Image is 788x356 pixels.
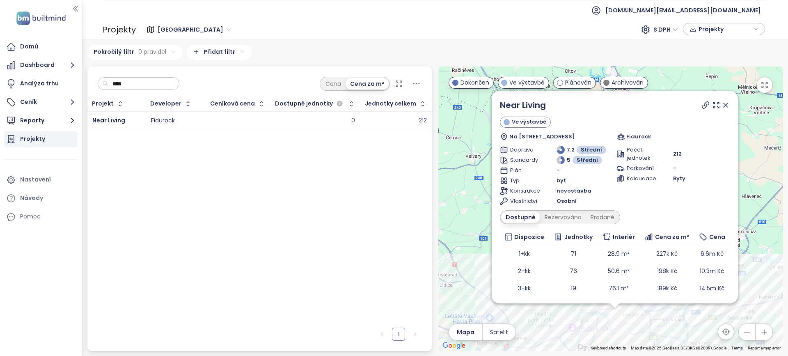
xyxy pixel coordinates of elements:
[514,232,544,241] span: Dispozice
[376,328,389,341] button: left
[275,101,333,106] span: Dostupné jednotky
[351,117,355,124] div: 0
[4,172,78,188] a: Nastavení
[483,324,515,340] button: Satelit
[392,328,405,340] a: 1
[700,267,724,275] span: 10.3m Kč
[557,197,577,205] span: Osobní
[500,280,549,297] td: 3+kk
[655,232,689,241] span: Cena za m²
[500,99,546,111] a: Near Living
[598,262,639,280] td: 50.6 m²
[591,345,626,351] button: Keyboard shortcuts
[4,76,78,92] a: Analýza trhu
[365,101,416,106] div: Jednotky celkem
[500,262,549,280] td: 2+kk
[510,197,538,205] span: Vlastnictví
[380,332,385,337] span: left
[419,117,427,124] div: 212
[510,146,538,154] span: Doprava
[627,164,655,172] span: Parkování
[565,78,591,87] span: Plánován
[511,118,546,126] span: Ve výstavbě
[4,209,78,225] div: Pomoc
[631,346,726,350] span: Map data ©2025 GeoBasis-DE/BKG (©2009), Google
[321,78,346,90] div: Cena
[557,166,560,175] span: -
[20,211,41,222] div: Pomoc
[490,328,508,337] span: Satelit
[346,78,389,90] div: Cena za m²
[87,45,183,60] div: Pokročilý filtr
[510,187,538,195] span: Konstrukce
[275,99,345,109] div: Dostupné jednotky
[92,101,114,106] div: Projekt
[4,57,78,73] button: Dashboard
[612,78,644,87] span: Archivován
[408,328,421,341] li: Následující strana
[598,280,639,297] td: 76.1 m²
[440,340,467,351] a: Open this area in Google Maps (opens a new window)
[510,177,538,185] span: Typ
[748,346,781,350] a: Report a map error
[138,47,166,56] span: 0 pravidel
[657,267,677,275] span: 198k Kč
[673,175,685,183] span: Byty
[501,211,540,223] div: Dostupné
[653,23,678,36] span: S DPH
[392,328,405,341] li: 1
[500,245,549,262] td: 1+kk
[627,175,655,183] span: Kolaudace
[701,250,724,258] span: 6.6m Kč
[557,187,591,195] span: novostavba
[605,0,761,20] span: [DOMAIN_NAME][EMAIL_ADDRESS][DOMAIN_NAME]
[598,245,639,262] td: 28.9 m²
[731,346,743,350] a: Terms (opens in new tab)
[577,156,598,164] span: Střední
[412,332,417,337] span: right
[673,164,676,172] span: -
[210,101,255,106] div: Ceníková cena
[150,101,181,106] div: Developer
[158,23,231,36] span: Praha
[4,94,78,110] button: Ceník
[656,250,678,258] span: 227k Kč
[376,328,389,341] li: Předchozí strana
[187,45,252,60] div: Přidat filtr
[440,340,467,351] img: Google
[4,131,78,147] a: Projekty
[4,190,78,207] a: Návody
[20,134,45,144] div: Projekty
[449,324,482,340] button: Mapa
[564,232,593,241] span: Jednotky
[700,284,724,292] span: 14.5m Kč
[14,10,68,27] img: logo
[20,193,43,203] div: Návody
[549,245,598,262] td: 71
[4,113,78,129] button: Reporty
[151,117,175,124] div: Fidurock
[20,41,38,52] div: Domů
[509,133,575,141] span: Na [STREET_ADDRESS]
[673,150,682,158] span: 212
[549,280,598,297] td: 19
[20,175,51,185] div: Nastavení
[20,78,59,89] div: Analýza trhu
[92,116,125,124] a: Near Living
[509,78,545,87] span: Ve výstavbě
[4,39,78,55] a: Domů
[540,211,586,223] div: Rezervováno
[687,23,761,35] div: button
[581,146,602,154] span: Střední
[567,156,570,164] span: 5
[557,177,566,185] span: byt
[627,146,655,162] span: Počet jednotek
[626,133,651,141] span: Fidurock
[549,262,598,280] td: 76
[510,156,538,164] span: Standardy
[457,328,474,337] span: Mapa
